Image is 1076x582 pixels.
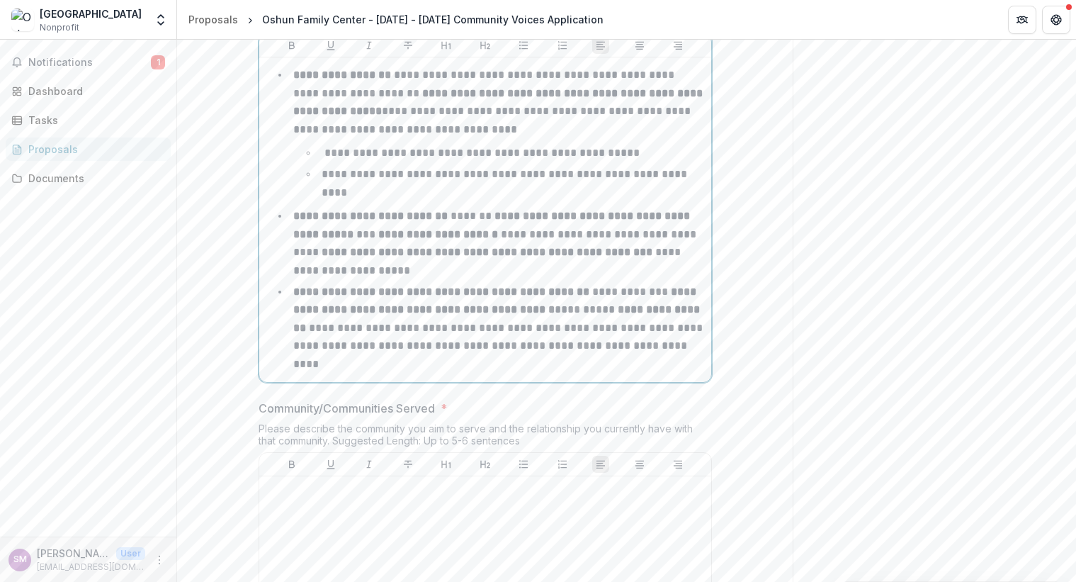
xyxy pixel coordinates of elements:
[6,138,171,161] a: Proposals
[6,167,171,190] a: Documents
[40,6,142,21] div: [GEOGRAPHIC_DATA]
[188,12,238,27] div: Proposals
[13,555,27,564] div: Saleemah McNeil
[554,37,571,54] button: Ordered List
[477,37,494,54] button: Heading 2
[28,171,159,186] div: Documents
[592,456,609,473] button: Align Left
[592,37,609,54] button: Align Left
[1042,6,1070,34] button: Get Help
[259,422,712,452] div: Please describe the community you aim to serve and the relationship you currently have with that ...
[11,9,34,31] img: Oshun Family Center
[151,552,168,569] button: More
[322,456,339,473] button: Underline
[259,400,435,417] p: Community/Communities Served
[116,547,145,560] p: User
[477,456,494,473] button: Heading 2
[438,37,455,54] button: Heading 1
[183,9,244,30] a: Proposals
[28,57,151,69] span: Notifications
[1008,6,1036,34] button: Partners
[28,113,159,128] div: Tasks
[37,546,111,561] p: [PERSON_NAME]
[631,37,648,54] button: Align Center
[28,84,159,99] div: Dashboard
[28,142,159,157] div: Proposals
[37,561,145,573] p: [EMAIL_ADDRESS][DOMAIN_NAME]
[6,108,171,132] a: Tasks
[515,456,532,473] button: Bullet List
[283,37,300,54] button: Bold
[283,456,300,473] button: Bold
[400,456,417,473] button: Strike
[438,456,455,473] button: Heading 1
[183,9,609,30] nav: breadcrumb
[515,37,532,54] button: Bullet List
[669,37,686,54] button: Align Right
[554,456,571,473] button: Ordered List
[262,12,604,27] div: Oshun Family Center - [DATE] - [DATE] Community Voices Application
[6,79,171,103] a: Dashboard
[6,51,171,74] button: Notifications1
[669,456,686,473] button: Align Right
[361,37,378,54] button: Italicize
[322,37,339,54] button: Underline
[400,37,417,54] button: Strike
[631,456,648,473] button: Align Center
[151,6,171,34] button: Open entity switcher
[361,456,378,473] button: Italicize
[40,21,79,34] span: Nonprofit
[151,55,165,69] span: 1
